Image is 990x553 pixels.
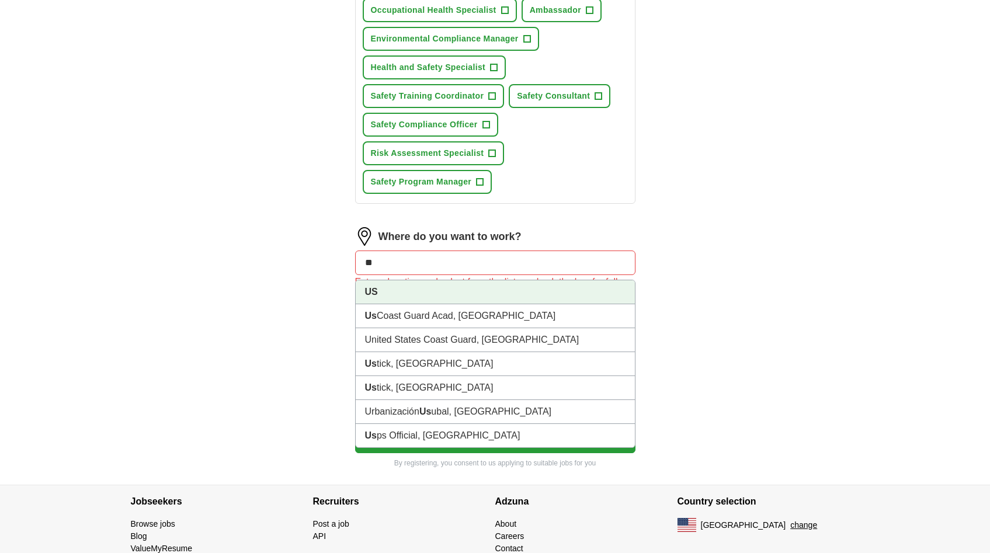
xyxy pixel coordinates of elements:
img: location.png [355,227,374,246]
a: Blog [131,531,147,541]
button: Risk Assessment Specialist [363,141,505,165]
strong: Us [365,311,377,321]
span: Safety Training Coordinator [371,90,484,102]
li: Coast Guard Acad, [GEOGRAPHIC_DATA] [356,304,635,328]
span: Safety Consultant [517,90,590,102]
p: By registering, you consent to us applying to suitable jobs for you [355,458,635,468]
li: tick, [GEOGRAPHIC_DATA] [356,352,635,376]
a: Contact [495,544,523,553]
strong: US [365,287,378,297]
img: US flag [678,518,696,532]
strong: Us [365,430,377,440]
span: Ambassador [530,4,581,16]
strong: Us [419,406,431,416]
a: Post a job [313,519,349,528]
a: ValueMyResume [131,544,193,553]
div: Enter a location and select from the list, or check the box for fully remote roles [355,275,635,303]
button: Safety Training Coordinator [363,84,505,108]
a: Careers [495,531,524,541]
label: Where do you want to work? [378,229,522,245]
strong: Us [365,382,377,392]
li: tick, [GEOGRAPHIC_DATA] [356,376,635,400]
span: [GEOGRAPHIC_DATA] [701,519,786,531]
a: Browse jobs [131,519,175,528]
li: United States Coast Guard, [GEOGRAPHIC_DATA] [356,328,635,352]
button: Safety Compliance Officer [363,113,498,137]
button: Environmental Compliance Manager [363,27,539,51]
button: Health and Safety Specialist [363,55,506,79]
li: ps Official, [GEOGRAPHIC_DATA] [356,424,635,447]
strong: Us [365,359,377,368]
span: Safety Program Manager [371,176,472,188]
button: Safety Program Manager [363,170,492,194]
button: change [790,519,817,531]
h4: Country selection [678,485,860,518]
a: API [313,531,326,541]
span: Occupational Health Specialist [371,4,496,16]
span: Health and Safety Specialist [371,61,486,74]
a: About [495,519,517,528]
span: Environmental Compliance Manager [371,33,519,45]
span: Safety Compliance Officer [371,119,478,131]
span: Risk Assessment Specialist [371,147,484,159]
li: Urbanización ubal, [GEOGRAPHIC_DATA] [356,400,635,424]
button: Safety Consultant [509,84,610,108]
